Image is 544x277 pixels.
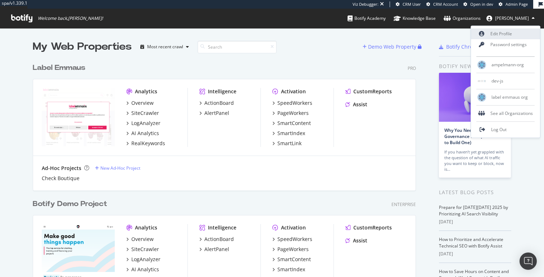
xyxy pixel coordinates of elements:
a: RealKeywords [126,140,165,147]
div: Intelligence [208,88,236,95]
a: Botify Demo Project [33,199,110,209]
div: Most recent crawl [147,45,183,49]
a: AlertPanel [199,110,229,117]
img: ampelmann-org [477,61,486,69]
div: Ad-Hoc Projects [42,165,81,172]
a: Prepare for [DATE][DATE] 2025 by Prioritizing AI Search Visibility [439,204,508,217]
div: See all Organizations [471,108,540,119]
a: CRM User [396,1,421,7]
a: SpeedWorkers [272,99,312,107]
img: Label Emmaus [42,88,115,146]
div: Botify Chrome Plugin [446,43,497,50]
a: Label Emmaus [33,63,88,73]
div: Demo Web Property [368,43,416,50]
a: SmartContent [272,120,311,127]
div: Activation [281,224,306,231]
div: New Ad-Hoc Project [100,165,140,171]
span: dev-js [491,78,503,84]
button: Most recent crawl [137,41,192,53]
a: New Ad-Hoc Project [95,165,140,171]
div: LogAnalyzer [131,120,160,127]
div: CustomReports [353,88,392,95]
div: Latest Blog Posts [439,188,511,196]
a: PageWorkers [272,110,309,117]
a: LogAnalyzer [126,256,160,263]
a: Assist [345,101,367,108]
div: Open Intercom Messenger [520,253,537,270]
div: SmartIndex [277,266,305,273]
div: Viz Debugger: [353,1,378,7]
div: AlertPanel [204,110,229,117]
a: ActionBoard [199,99,234,107]
a: Overview [126,236,154,243]
a: SmartContent [272,256,311,263]
span: ampelmann-org [491,62,524,68]
a: PageWorkers [272,246,309,253]
div: Analytics [135,224,157,231]
div: Analytics [135,88,157,95]
div: Botify Academy [348,15,386,22]
a: SiteCrawler [126,246,159,253]
a: Overview [126,99,154,107]
div: Overview [131,99,154,107]
div: Pro [408,65,416,71]
img: dev-js [477,80,486,82]
a: Knowledge Base [394,9,436,28]
div: SmartLink [277,140,302,147]
span: CRM Account [433,1,458,7]
a: Botify Academy [348,9,386,28]
div: [DATE] [439,251,511,257]
div: If you haven’t yet grappled with the question of what AI traffic you want to keep or block, now is… [444,149,506,172]
a: CRM Account [426,1,458,7]
div: My Web Properties [33,40,132,54]
div: Overview [131,236,154,243]
span: label emmaus org [491,94,528,100]
a: AI Analytics [126,130,159,137]
div: ActionBoard [204,99,234,107]
div: Intelligence [208,224,236,231]
a: CustomReports [345,224,392,231]
a: CustomReports [345,88,392,95]
div: AI Analytics [131,130,159,137]
div: Botify Demo Project [33,199,107,209]
div: RealKeywords [131,140,165,147]
a: Demo Web Property [363,44,418,50]
div: SiteCrawler [131,246,159,253]
a: AI Analytics [126,266,159,273]
a: ActionBoard [199,236,234,243]
a: Admin Page [499,1,528,7]
div: AlertPanel [204,246,229,253]
a: Check Boutique [42,175,80,182]
div: SmartIndex [277,130,305,137]
button: Demo Web Property [363,41,418,53]
a: SpeedWorkers [272,236,312,243]
div: SmartContent [277,120,311,127]
a: LogAnalyzer [126,120,160,127]
div: Label Emmaus [33,63,85,73]
a: Botify Chrome Plugin [439,43,497,50]
button: [PERSON_NAME] [481,13,540,24]
a: Edit Profile [471,28,540,39]
a: AlertPanel [199,246,229,253]
div: SpeedWorkers [277,236,312,243]
a: Open in dev [463,1,493,7]
a: Password settings [471,39,540,50]
div: ActionBoard [204,236,234,243]
div: PageWorkers [277,110,309,117]
div: Assist [353,237,367,244]
div: CustomReports [353,224,392,231]
span: Admin Page [506,1,528,7]
div: SpeedWorkers [277,99,312,107]
div: Knowledge Base [394,15,436,22]
a: How to Prioritize and Accelerate Technical SEO with Botify Assist [439,236,503,249]
div: SmartContent [277,256,311,263]
input: Search [198,41,277,53]
div: AI Analytics [131,266,159,273]
a: Organizations [444,9,481,28]
a: SmartIndex [272,266,305,273]
a: SiteCrawler [126,110,159,117]
span: Open in dev [470,1,493,7]
div: Activation [281,88,306,95]
a: Why You Need an AI Bot Governance Plan (and How to Build One) [444,127,500,146]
